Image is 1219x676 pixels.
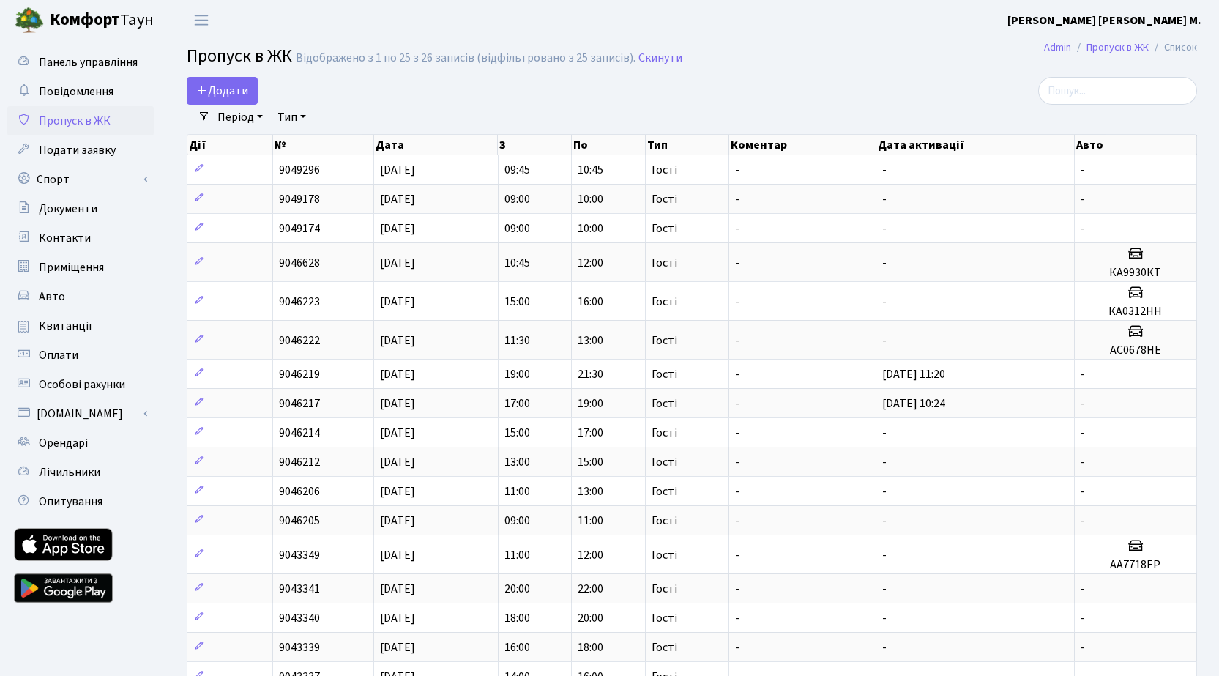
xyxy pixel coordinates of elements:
th: Тип [646,135,729,155]
a: Пропуск в ЖК [1086,40,1149,55]
span: 12:00 [578,547,603,563]
span: Квитанції [39,318,92,334]
a: Документи [7,194,154,223]
span: - [735,425,739,441]
span: - [1081,454,1085,470]
span: Гості [652,223,677,234]
span: 20:00 [578,610,603,626]
span: Пропуск в ЖК [187,43,292,69]
span: Гості [652,368,677,380]
a: Приміщення [7,253,154,282]
span: Гості [652,296,677,308]
span: - [735,220,739,237]
span: 13:00 [504,454,530,470]
span: - [1081,581,1085,597]
a: [PERSON_NAME] [PERSON_NAME] М. [1007,12,1201,29]
a: Спорт [7,165,154,194]
span: 22:00 [578,581,603,597]
span: 15:00 [504,425,530,441]
span: Оплати [39,347,78,363]
a: Повідомлення [7,77,154,106]
span: - [735,639,739,655]
span: - [735,366,739,382]
span: - [735,255,739,271]
span: - [882,333,887,349]
span: 19:00 [504,366,530,382]
span: [DATE] [380,610,415,626]
span: Пропуск в ЖК [39,113,111,129]
b: Комфорт [50,8,120,31]
span: - [882,581,887,597]
span: 09:00 [504,220,530,237]
a: Додати [187,77,258,105]
a: Тип [272,105,312,130]
span: Подати заявку [39,142,116,158]
th: Дата активації [876,135,1074,155]
span: - [735,162,739,178]
span: 10:00 [578,191,603,207]
span: [DATE] [380,425,415,441]
span: 16:00 [504,639,530,655]
span: 17:00 [578,425,603,441]
a: Опитування [7,487,154,516]
span: - [1081,513,1085,529]
th: З [498,135,572,155]
span: 09:00 [504,191,530,207]
span: 9043340 [279,610,320,626]
span: - [882,454,887,470]
span: 9049174 [279,220,320,237]
h5: AC0678HE [1081,343,1190,357]
input: Пошук... [1038,77,1197,105]
span: 13:00 [578,483,603,499]
button: Переключити навігацію [183,8,220,32]
a: Пропуск в ЖК [7,106,154,135]
span: - [882,513,887,529]
span: Гості [652,583,677,595]
span: Документи [39,201,97,217]
a: Лічильники [7,458,154,487]
span: 9046212 [279,454,320,470]
span: 11:30 [504,333,530,349]
span: 9046219 [279,366,320,382]
span: - [1081,220,1085,237]
span: Гості [652,257,677,269]
th: № [273,135,375,155]
span: 9049178 [279,191,320,207]
th: По [572,135,646,155]
span: [DATE] 11:20 [882,366,945,382]
span: 10:45 [578,162,603,178]
span: 9046214 [279,425,320,441]
span: Повідомлення [39,83,113,100]
span: 9046223 [279,294,320,310]
th: Дата [374,135,498,155]
a: Авто [7,282,154,311]
span: 9043341 [279,581,320,597]
h5: АА7718ЕР [1081,558,1190,572]
a: Панель управління [7,48,154,77]
div: Відображено з 1 по 25 з 26 записів (відфільтровано з 25 записів). [296,51,635,65]
nav: breadcrumb [1022,32,1219,63]
span: Гості [652,549,677,561]
span: 12:00 [578,255,603,271]
span: - [735,191,739,207]
span: [DATE] [380,162,415,178]
span: - [882,162,887,178]
span: - [735,395,739,412]
h5: КА0312НН [1081,305,1190,319]
span: - [882,294,887,310]
li: Список [1149,40,1197,56]
span: Гості [652,398,677,409]
span: Гості [652,335,677,346]
a: Контакти [7,223,154,253]
a: Період [212,105,269,130]
span: - [882,547,887,563]
span: - [882,610,887,626]
span: 9046222 [279,333,320,349]
span: Приміщення [39,259,104,275]
span: [DATE] 10:24 [882,395,945,412]
span: [DATE] [380,547,415,563]
span: - [1081,191,1085,207]
th: Коментар [729,135,876,155]
span: 20:00 [504,581,530,597]
th: Дії [187,135,273,155]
